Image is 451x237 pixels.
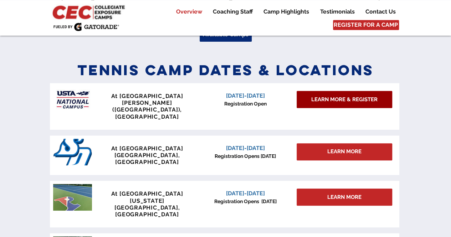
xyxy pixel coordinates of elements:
a: LEARN MORE & REGISTER [297,91,392,108]
a: Coaching Staff [207,7,258,16]
span: LEARN MORE [327,148,362,155]
p: Coaching Staff [209,7,256,16]
img: USTA Campus image_edited.jpg [53,86,92,113]
a: Testimonials [315,7,360,16]
span: [PERSON_NAME] ([GEOGRAPHIC_DATA]), [GEOGRAPHIC_DATA] [112,99,182,120]
span: [DATE]-[DATE] [226,190,265,197]
p: Overview [173,7,206,16]
a: Overview [171,7,207,16]
span: At [GEOGRAPHIC_DATA] [111,145,183,152]
span: At [GEOGRAPHIC_DATA][US_STATE] [111,190,183,204]
span: Registration Opens [DATE] [215,153,276,159]
div: LEARN MORE [297,143,392,160]
span: [DATE]-[DATE] [226,145,265,151]
p: Testimonials [317,7,358,16]
img: penn tennis courts with logo.jpeg [53,184,92,211]
span: Registration Opens [DATE] [214,199,277,204]
span: [GEOGRAPHIC_DATA], [GEOGRAPHIC_DATA] [114,152,180,165]
a: LEARN MORE [297,189,392,206]
a: Contact Us [360,7,401,16]
img: San_Diego_Toreros_logo.png [53,139,92,165]
span: [GEOGRAPHIC_DATA], [GEOGRAPHIC_DATA] [114,204,180,218]
p: Camp Highlights [260,7,313,16]
span: LEARN MORE [327,194,362,201]
p: Contact Us [362,7,399,16]
a: REGISTER FOR A CAMP [333,20,399,30]
img: CEC Logo Primary_edited.jpg [51,4,128,20]
span: [DATE]-[DATE] [226,92,265,99]
span: LEARN MORE & REGISTER [311,96,378,103]
img: Fueled by Gatorade.png [53,22,119,31]
span: REGISTER FOR A CAMP [334,21,398,29]
nav: Site [165,7,401,16]
a: Camp Highlights [258,7,314,16]
span: Tennis Camp Dates & Locations [77,61,374,79]
span: Registration Open [224,101,267,107]
span: At [GEOGRAPHIC_DATA] [111,93,183,99]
